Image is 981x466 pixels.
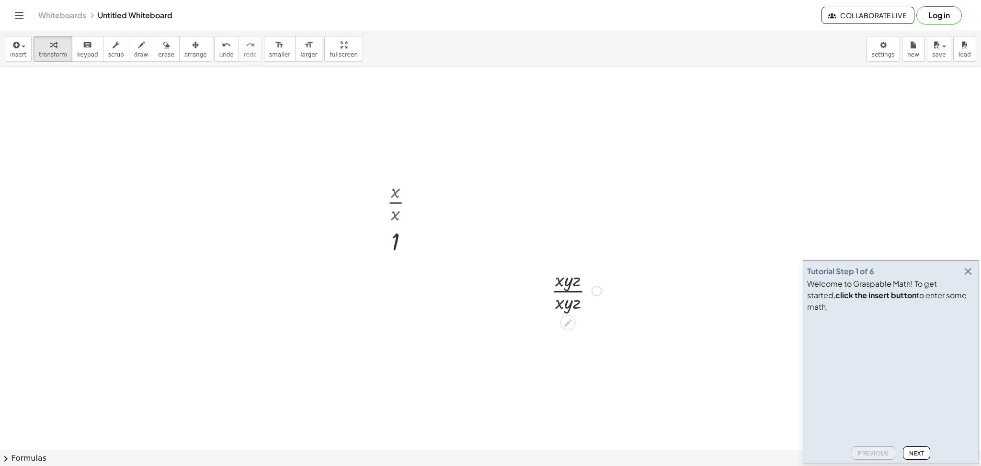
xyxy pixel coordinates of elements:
span: redo [244,51,257,58]
span: undo [219,51,234,58]
button: erase [153,36,179,62]
span: load [958,51,971,58]
b: click the insert button [835,290,916,300]
span: arrange [184,51,207,58]
i: undo [222,39,231,51]
span: fullscreen [330,51,357,58]
button: fullscreen [324,36,363,62]
span: scrub [108,51,124,58]
button: Toggle navigation [11,8,27,23]
button: new [902,36,925,62]
span: transform [39,51,67,58]
button: redoredo [239,36,262,62]
button: scrub [103,36,129,62]
span: larger [300,51,317,58]
button: transform [34,36,72,62]
button: format_sizelarger [295,36,322,62]
span: Next [909,450,924,457]
button: Collaborate Live [821,7,914,24]
span: keypad [77,51,98,58]
span: draw [134,51,148,58]
div: Welcome to Graspable Math! To get started, to enter some math. [807,278,975,313]
div: Tutorial Step 1 of 6 [807,266,874,277]
i: format_size [304,39,313,51]
button: undoundo [214,36,239,62]
button: settings [867,36,900,62]
a: Whiteboards [38,11,86,20]
button: insert [5,36,32,62]
span: Collaborate Live [830,11,906,20]
span: insert [10,51,26,58]
button: save [927,36,951,62]
span: new [907,51,919,58]
i: format_size [275,39,284,51]
button: Log in [916,6,962,24]
span: erase [158,51,174,58]
button: draw [129,36,154,62]
div: Edit math [560,315,576,330]
span: smaller [269,51,290,58]
button: load [953,36,976,62]
span: settings [872,51,895,58]
button: format_sizesmaller [264,36,296,62]
i: keyboard [83,39,92,51]
i: redo [246,39,255,51]
span: save [932,51,946,58]
button: arrange [179,36,212,62]
button: keyboardkeypad [72,36,103,62]
button: Next [903,446,930,460]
